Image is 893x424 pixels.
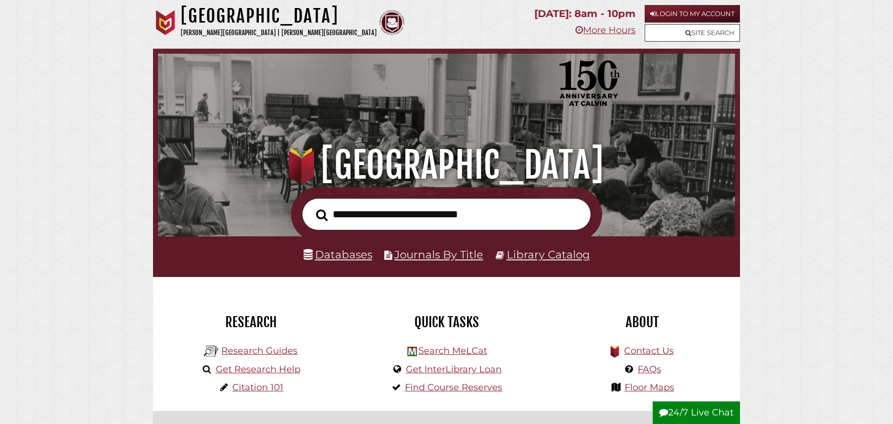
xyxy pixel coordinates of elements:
[356,314,537,331] h2: Quick Tasks
[407,347,417,356] img: Hekman Library Logo
[181,27,377,39] p: [PERSON_NAME][GEOGRAPHIC_DATA] | [PERSON_NAME][GEOGRAPHIC_DATA]
[534,5,636,23] p: [DATE]: 8am - 10pm
[216,364,301,375] a: Get Research Help
[638,364,661,375] a: FAQs
[575,25,636,36] a: More Hours
[172,143,722,187] h1: [GEOGRAPHIC_DATA]
[625,382,674,393] a: Floor Maps
[232,382,283,393] a: Citation 101
[161,314,341,331] h2: Research
[406,364,502,375] a: Get InterLibrary Loan
[304,248,372,261] a: Databases
[418,345,487,356] a: Search MeLCat
[507,248,590,261] a: Library Catalog
[153,10,178,35] img: Calvin University
[552,314,732,331] h2: About
[379,10,404,35] img: Calvin Theological Seminary
[394,248,483,261] a: Journals By Title
[645,24,740,42] a: Site Search
[316,209,328,221] i: Search
[311,206,333,224] button: Search
[645,5,740,23] a: Login to My Account
[221,345,297,356] a: Research Guides
[405,382,502,393] a: Find Course Reserves
[181,5,377,27] h1: [GEOGRAPHIC_DATA]
[624,345,674,356] a: Contact Us
[204,344,219,359] img: Hekman Library Logo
